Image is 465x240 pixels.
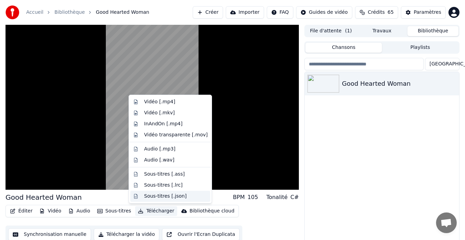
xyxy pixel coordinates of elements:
[267,6,293,19] button: FAQ
[305,26,356,36] button: File d'attente
[65,206,93,216] button: Audio
[144,146,175,153] div: Audio [.mp3]
[144,193,186,200] div: Sous-titres [.json]
[401,6,446,19] button: Paramètres
[144,121,183,127] div: InAndOn [.mp4]
[247,193,258,201] div: 105
[296,6,352,19] button: Guides de vidéo
[342,79,456,88] div: Good Hearted Woman
[135,206,177,216] button: Télécharger
[7,206,35,216] button: Éditer
[233,193,245,201] div: BPM
[266,193,288,201] div: Tonalité
[345,28,352,34] span: ( 1 )
[290,193,299,201] div: C#
[6,6,19,19] img: youka
[414,9,441,16] div: Paramètres
[305,43,382,53] button: Chansons
[144,157,174,164] div: Audio [.wav]
[387,9,394,16] span: 65
[382,43,458,53] button: Playlists
[355,6,398,19] button: Crédits65
[190,208,234,215] div: Bibliothèque cloud
[54,9,85,16] a: Bibliothèque
[144,132,208,138] div: Vidéo transparente [.mov]
[193,6,223,19] button: Créer
[368,9,385,16] span: Crédits
[37,206,64,216] button: Vidéo
[26,9,43,16] a: Accueil
[144,98,175,105] div: Vidéo [.mp4]
[144,182,183,189] div: Sous-titres [.lrc]
[26,9,149,16] nav: breadcrumb
[94,206,134,216] button: Sous-titres
[144,109,175,116] div: Vidéo [.mkv]
[356,26,407,36] button: Travaux
[6,192,82,202] div: Good Hearted Woman
[436,212,457,233] a: Ouvrir le chat
[144,171,185,178] div: Sous-titres [.ass]
[96,9,149,16] span: Good Hearted Woman
[407,26,458,36] button: Bibliothèque
[226,6,264,19] button: Importer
